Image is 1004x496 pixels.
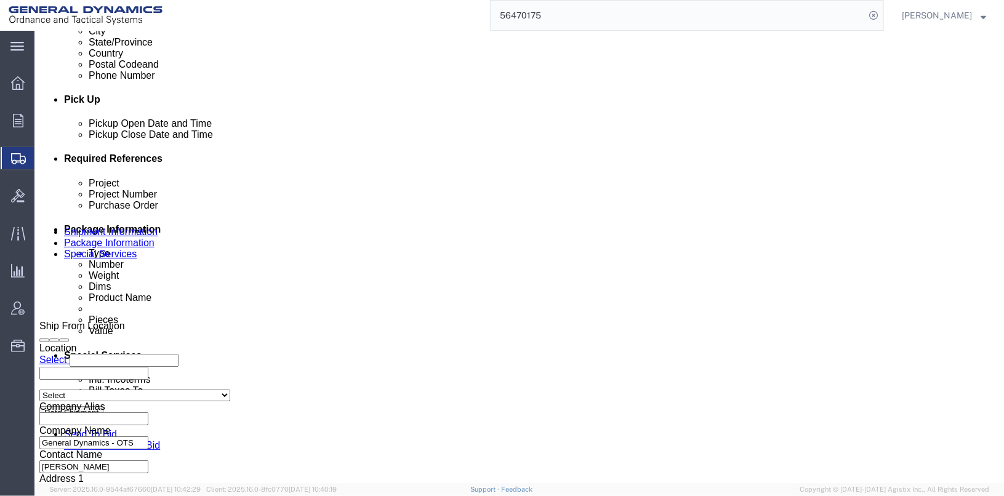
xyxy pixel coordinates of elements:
[902,9,972,22] span: Tim Schaffer
[49,486,201,493] span: Server: 2025.16.0-9544af67660
[800,484,989,495] span: Copyright © [DATE]-[DATE] Agistix Inc., All Rights Reserved
[9,6,163,25] img: logo
[289,486,337,493] span: [DATE] 10:40:19
[491,1,865,30] input: Search for shipment number, reference number
[901,8,987,23] button: [PERSON_NAME]
[34,31,1004,483] iframe: FS Legacy Container
[206,486,337,493] span: Client: 2025.16.0-8fc0770
[501,486,532,493] a: Feedback
[470,486,501,493] a: Support
[151,486,201,493] span: [DATE] 10:42:29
